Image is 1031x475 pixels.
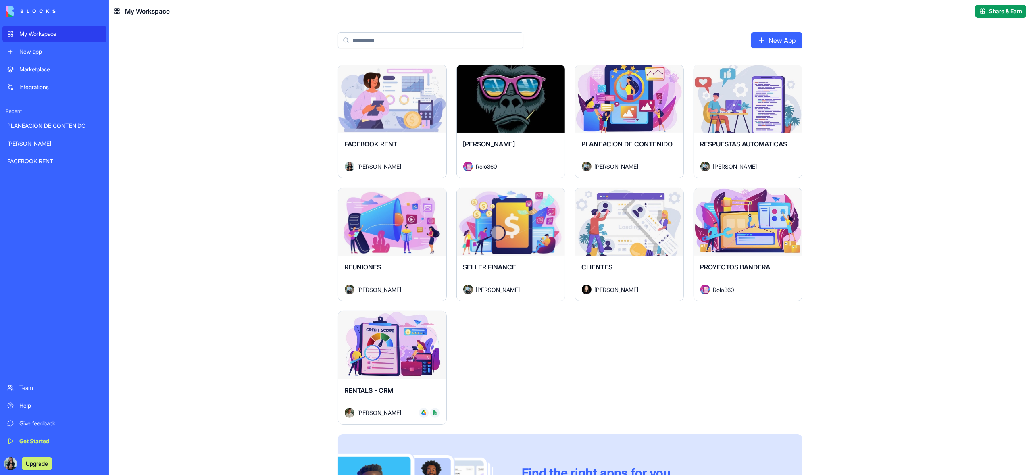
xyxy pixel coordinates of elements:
[421,410,426,415] img: drive_kozyt7.svg
[4,457,17,470] img: PHOTO-2025-09-15-15-09-07_ggaris.jpg
[582,285,592,294] img: Avatar
[694,188,802,302] a: PROYECTOS BANDERAAvatarRolo360
[345,140,398,148] span: FACEBOOK RENT
[7,122,102,130] div: PLANEACION DE CONTENIDO
[700,285,710,294] img: Avatar
[2,433,106,449] a: Get Started
[7,140,102,148] div: [PERSON_NAME]
[2,380,106,396] a: Team
[19,384,102,392] div: Team
[358,285,402,294] span: [PERSON_NAME]
[19,48,102,56] div: New app
[2,26,106,42] a: My Workspace
[713,162,757,171] span: [PERSON_NAME]
[456,188,565,302] a: SELLER FINANCEAvatar[PERSON_NAME]
[582,162,592,171] img: Avatar
[975,5,1026,18] button: Share & Earn
[751,32,802,48] a: New App
[595,162,639,171] span: [PERSON_NAME]
[125,6,170,16] span: My Workspace
[19,83,102,91] div: Integrations
[595,285,639,294] span: [PERSON_NAME]
[19,402,102,410] div: Help
[463,285,473,294] img: Avatar
[582,140,673,148] span: PLANEACION DE CONTENIDO
[2,108,106,115] span: Recent
[433,410,437,415] img: Google_Sheets_logo__2014-2020_dyqxdz.svg
[463,263,517,271] span: SELLER FINANCE
[2,61,106,77] a: Marketplace
[575,65,684,178] a: PLANEACION DE CONTENIDOAvatar[PERSON_NAME]
[463,140,515,148] span: [PERSON_NAME]
[463,162,473,171] img: Avatar
[22,459,52,467] a: Upgrade
[700,140,787,148] span: RESPUESTAS AUTOMATICAS
[19,437,102,445] div: Get Started
[2,153,106,169] a: FACEBOOK RENT
[338,311,447,425] a: RENTALS - CRMAvatar[PERSON_NAME]
[713,285,735,294] span: Rolo360
[345,386,394,394] span: RENTALS - CRM
[2,398,106,414] a: Help
[345,408,354,418] img: Avatar
[2,415,106,431] a: Give feedback
[2,118,106,134] a: PLANEACION DE CONTENIDO
[700,263,771,271] span: PROYECTOS BANDERA
[582,263,613,271] span: CLIENTES
[2,44,106,60] a: New app
[22,457,52,470] button: Upgrade
[338,65,447,178] a: FACEBOOK RENTAvatar[PERSON_NAME]
[476,162,498,171] span: Rolo360
[19,65,102,73] div: Marketplace
[2,79,106,95] a: Integrations
[700,162,710,171] img: Avatar
[358,408,402,417] span: [PERSON_NAME]
[2,135,106,152] a: [PERSON_NAME]
[694,65,802,178] a: RESPUESTAS AUTOMATICASAvatar[PERSON_NAME]
[989,7,1022,15] span: Share & Earn
[19,419,102,427] div: Give feedback
[358,162,402,171] span: [PERSON_NAME]
[338,188,447,302] a: REUNIONESAvatar[PERSON_NAME]
[345,263,381,271] span: REUNIONES
[19,30,102,38] div: My Workspace
[345,162,354,171] img: Avatar
[7,157,102,165] div: FACEBOOK RENT
[456,65,565,178] a: [PERSON_NAME]AvatarRolo360
[345,285,354,294] img: Avatar
[476,285,520,294] span: [PERSON_NAME]
[6,6,56,17] img: logo
[575,188,684,302] a: CLIENTESAvatar[PERSON_NAME]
